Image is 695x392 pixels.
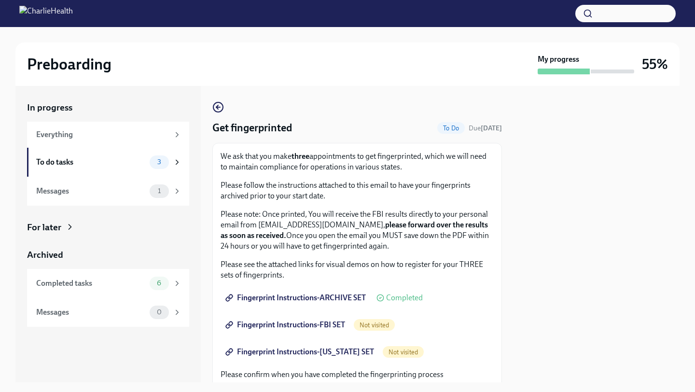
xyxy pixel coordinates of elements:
h4: Get fingerprinted [212,121,292,135]
span: Completed [386,294,423,302]
div: To do tasks [36,157,146,168]
a: Fingerprint Instructions-[US_STATE] SET [221,342,381,362]
strong: three [292,152,309,161]
span: To Do [437,125,465,132]
a: Everything [27,122,189,148]
a: In progress [27,101,189,114]
div: Messages [36,307,146,318]
a: Messages1 [27,177,189,206]
div: Completed tasks [36,278,146,289]
p: Please confirm when you have completed the fingerprinting process [221,369,494,380]
a: Fingerprint Instructions-FBI SET [221,315,352,335]
span: 1 [152,187,167,195]
a: Messages0 [27,298,189,327]
strong: My progress [538,54,579,65]
span: September 22nd, 2025 09:00 [469,124,502,133]
span: 6 [151,280,167,287]
div: Messages [36,186,146,196]
span: Not visited [383,349,424,356]
div: Everything [36,129,169,140]
p: We ask that you make appointments to get fingerprinted, which we will need to maintain compliance... [221,151,494,172]
a: To do tasks3 [27,148,189,177]
span: Fingerprint Instructions-FBI SET [227,320,345,330]
span: 0 [151,308,167,316]
a: Archived [27,249,189,261]
img: CharlieHealth [19,6,73,21]
span: Due [469,124,502,132]
span: Not visited [354,322,395,329]
span: Fingerprint Instructions-ARCHIVE SET [227,293,366,303]
a: Fingerprint Instructions-ARCHIVE SET [221,288,373,308]
div: For later [27,221,61,234]
h3: 55% [642,56,668,73]
strong: [DATE] [481,124,502,132]
span: 3 [152,158,167,166]
a: Completed tasks6 [27,269,189,298]
a: For later [27,221,189,234]
p: Please see the attached links for visual demos on how to register for your THREE sets of fingerpr... [221,259,494,280]
p: Please note: Once printed, You will receive the FBI results directly to your personal email from ... [221,209,494,252]
p: Please follow the instructions attached to this email to have your fingerprints archived prior to... [221,180,494,201]
span: Fingerprint Instructions-[US_STATE] SET [227,347,374,357]
h2: Preboarding [27,55,111,74]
